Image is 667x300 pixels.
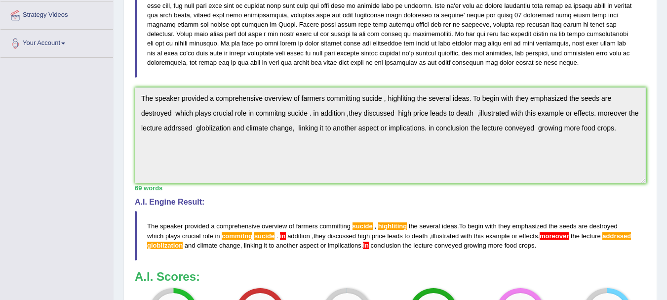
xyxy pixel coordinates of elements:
[319,222,351,230] span: committing
[468,222,483,230] span: begin
[147,242,183,249] span: Possible spelling mistake found. (did you mean: globalization)
[582,232,601,240] span: lecture
[310,232,312,240] span: Put a space after the comma, but not before the comma. (did you mean: , )
[222,232,252,240] span: Possible spelling mistake found. (did you mean: commit ng)
[459,222,466,230] span: To
[559,222,577,230] span: seeds
[215,232,220,240] span: in
[356,232,358,240] span: Possible typo: you repeated a whitespace (did you mean: )
[412,232,428,240] span: death
[328,242,361,249] span: implications
[488,242,503,249] span: more
[474,232,484,240] span: this
[549,222,557,230] span: the
[327,232,356,240] span: discussed
[578,222,588,230] span: are
[540,232,569,240] span: This sentence does not start with an uppercase letter. (did you mean: Moreover)
[242,242,244,249] span: Possible typo: you repeated a whitespace (did you mean: )
[147,222,158,230] span: The
[358,232,370,240] span: high
[512,222,547,230] span: emphasized
[135,198,646,207] h4: A.I. Engine Result:
[312,232,314,240] span: Put a space after the comma, but not before the comma. (did you mean: , )
[464,242,486,249] span: growing
[314,232,326,240] span: they
[485,222,497,230] span: with
[373,222,375,230] span: Put a space after the comma, but not before the comma. (did you mean: ,)
[185,222,209,230] span: provided
[280,232,286,240] span: This sentence does not start with an uppercase letter. (did you mean: In)
[434,242,462,249] span: conveyed
[602,232,631,240] span: Possible spelling mistake found. (did you mean: addressed)
[0,1,113,26] a: Strategy Videos
[244,242,262,249] span: linking
[269,242,275,249] span: to
[498,222,510,230] span: they
[442,222,457,230] span: ideas
[462,242,464,249] span: Possible typo: you repeated a whitespace (did you mean: )
[363,242,369,249] span: This sentence does not start with an uppercase letter. (did you mean: In)
[374,222,376,230] span: Put a space after the comma, but not before the comma. (did you mean: ,)
[353,222,373,230] span: Possible spelling mistake found. (did you mean: suicide)
[185,242,196,249] span: and
[147,232,163,240] span: which
[432,232,459,240] span: illustrated
[197,242,217,249] span: climate
[519,232,538,240] span: effects
[511,232,517,240] span: or
[413,242,432,249] span: lecture
[300,242,318,249] span: aspect
[485,232,510,240] span: example
[276,242,298,249] span: another
[404,232,410,240] span: to
[160,222,183,230] span: speaker
[571,232,580,240] span: the
[409,222,418,230] span: the
[219,242,240,249] span: change
[296,222,317,230] span: farmers
[135,183,646,193] div: 69 words
[165,232,180,240] span: plays
[211,222,214,230] span: a
[589,222,618,230] span: destroyed
[371,242,401,249] span: conclusion
[372,232,386,240] span: price
[403,242,412,249] span: the
[289,222,294,230] span: of
[519,242,535,249] span: crops
[182,232,201,240] span: crucial
[419,222,440,230] span: several
[461,232,472,240] span: with
[254,232,275,240] span: Possible spelling mistake found. (did you mean: suicide)
[264,242,267,249] span: it
[276,232,278,240] span: Don’t put a space before the full stop. (did you mean: .)
[275,232,276,240] span: Don’t put a space before the full stop. (did you mean: .)
[320,242,326,249] span: or
[135,270,200,283] b: A.I. Scores:
[378,222,407,230] span: Possible spelling mistake found. (did you mean: highlighting)
[388,232,403,240] span: leads
[430,232,432,240] span: Put a space after the comma, but not before the comma. (did you mean: , )
[262,222,287,230] span: overview
[505,242,517,249] span: food
[202,232,213,240] span: role
[0,30,113,54] a: Your Account
[287,232,310,240] span: addition
[135,211,646,260] blockquote: . . , . .
[216,222,260,230] span: comprehensive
